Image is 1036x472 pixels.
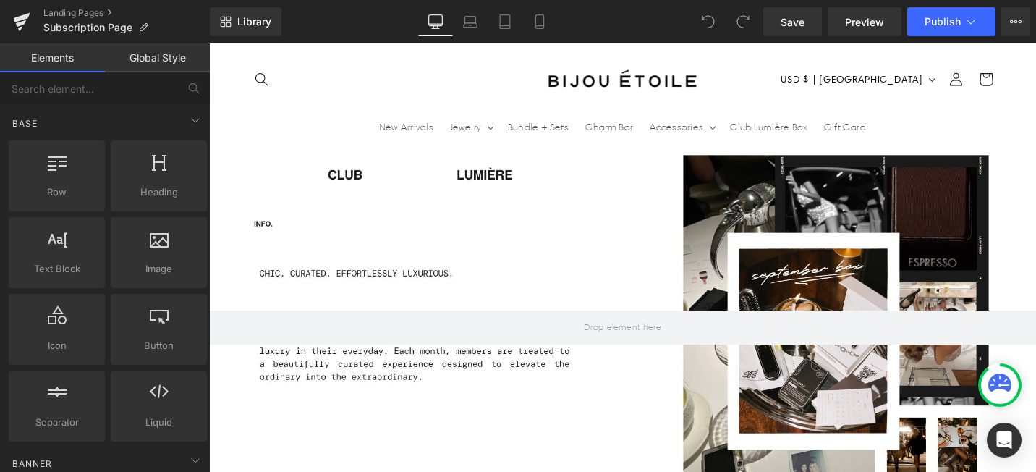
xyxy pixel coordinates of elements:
[246,74,307,104] summary: Jewelry
[925,16,961,28] span: Publish
[418,7,453,36] a: Desktop
[907,7,995,36] button: Publish
[316,83,381,96] span: Bundle + Sets
[346,11,530,66] a: Bijou Étoile
[1001,7,1030,36] button: More
[237,15,271,28] span: Library
[458,74,543,104] summary: Accessories
[351,17,525,61] img: Bijou Étoile
[398,83,449,96] span: Charm Bar
[694,7,723,36] button: Undo
[43,22,132,33] span: Subscription Page
[453,7,488,36] a: Laptop
[115,185,203,200] span: Heading
[13,415,101,430] span: Separator
[605,31,755,46] span: USD $ | [GEOGRAPHIC_DATA]
[651,83,695,96] span: Gift Card
[171,74,246,104] a: New Arrivals
[115,261,203,277] span: Image
[467,83,524,96] span: Accessories
[210,7,281,36] a: New Library
[115,338,203,353] span: Button
[642,74,704,104] a: Gift Card
[781,14,804,30] span: Save
[488,7,522,36] a: Tablet
[987,423,1022,458] div: Open Intercom Messenger
[845,14,884,30] span: Preview
[307,74,389,104] a: Bundle + Sets
[105,43,210,72] a: Global Style
[255,83,288,96] span: Jewelry
[13,338,101,353] span: Icon
[729,7,757,36] button: Redo
[13,261,101,277] span: Text Block
[522,7,557,36] a: Mobile
[13,185,101,200] span: Row
[11,117,39,130] span: Base
[551,83,634,96] span: Club Lumière Box
[596,25,775,52] button: USD $ | [GEOGRAPHIC_DATA]
[40,22,72,54] summary: Search
[11,457,54,471] span: Banner
[180,83,237,96] span: New Arrivals
[389,74,457,104] a: Charm Bar
[43,7,210,19] a: Landing Pages
[828,7,901,36] a: Preview
[543,74,642,104] a: Club Lumière Box
[115,415,203,430] span: Liquid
